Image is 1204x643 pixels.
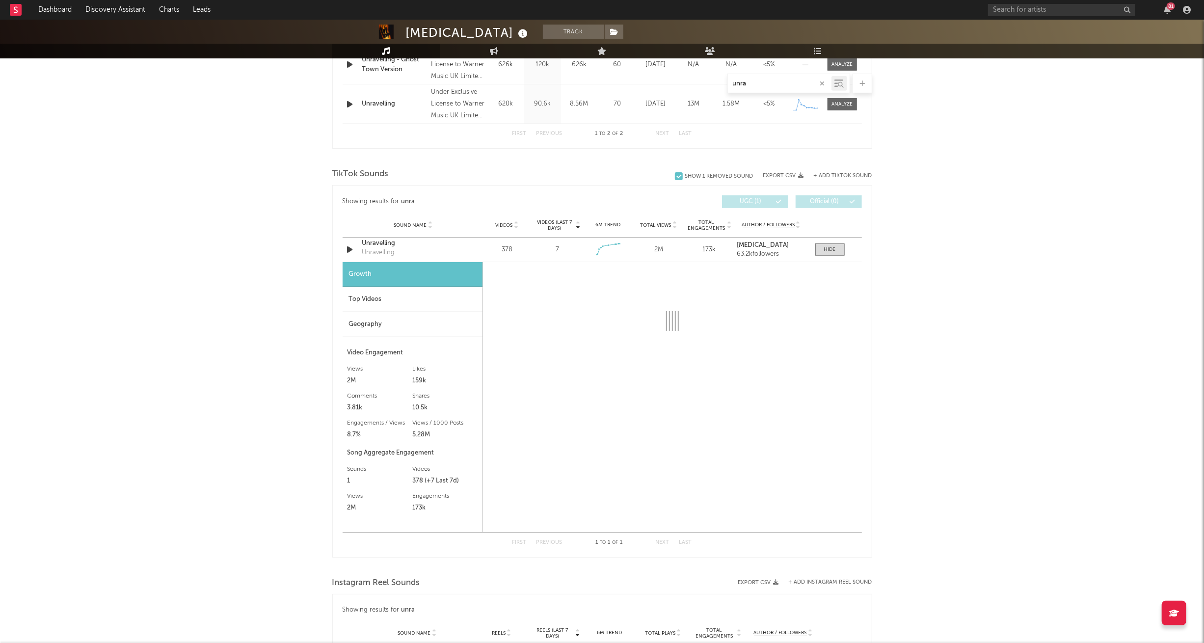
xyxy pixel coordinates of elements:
[398,630,430,636] span: Sound Name
[412,490,478,502] div: Engagements
[431,86,484,122] div: Under Exclusive License to Warner Music UK Limited, © 2025 Torpack Limited
[582,537,636,549] div: 1 1 1
[348,347,478,359] div: Video Engagement
[753,99,786,109] div: <5%
[802,199,847,205] span: Official ( 0 )
[348,429,413,441] div: 8.7%
[738,580,779,586] button: Export CSV
[600,540,606,545] span: to
[686,219,726,231] span: Total Engagements
[728,199,774,205] span: UGC ( 1 )
[796,195,862,208] button: Official(0)
[814,173,872,179] button: + Add TikTok Sound
[348,502,413,514] div: 2M
[789,580,872,585] button: + Add Instagram Reel Sound
[1167,2,1175,10] div: 81
[779,580,872,585] div: + Add Instagram Reel Sound
[715,99,748,109] div: 1.58M
[640,60,672,70] div: [DATE]
[563,60,595,70] div: 626k
[496,222,513,228] span: Videos
[348,447,478,459] div: Song Aggregate Engagement
[656,131,669,136] button: Next
[737,242,789,248] strong: [MEDICAL_DATA]
[742,222,795,228] span: Author / Followers
[401,604,415,616] div: unra
[677,99,710,109] div: 13M
[737,242,805,249] a: [MEDICAL_DATA]
[412,363,478,375] div: Likes
[512,540,527,545] button: First
[394,222,427,228] span: Sound Name
[412,402,478,414] div: 10.5k
[640,99,672,109] div: [DATE]
[362,99,427,109] a: Unravelling
[693,627,736,639] span: Total Engagements
[677,60,710,70] div: N/A
[599,132,605,136] span: to
[348,417,413,429] div: Engagements / Views
[348,390,413,402] div: Comments
[492,630,506,636] span: Reels
[332,168,389,180] span: TikTok Sounds
[556,245,559,255] div: 7
[988,4,1135,16] input: Search for artists
[484,245,530,255] div: 378
[512,131,527,136] button: First
[543,25,604,39] button: Track
[348,375,413,387] div: 2M
[362,239,465,248] a: Unravelling
[348,490,413,502] div: Views
[686,245,732,255] div: 173k
[362,248,395,258] div: Unravelling
[536,131,562,136] button: Previous
[636,245,681,255] div: 2M
[343,195,602,208] div: Showing results for
[753,60,786,70] div: <5%
[600,60,635,70] div: 60
[412,429,478,441] div: 5.28M
[343,287,482,312] div: Top Videos
[656,540,669,545] button: Next
[585,221,631,229] div: 6M Trend
[563,99,595,109] div: 8.56M
[412,375,478,387] div: 159k
[754,630,807,636] span: Author / Followers
[535,219,574,231] span: Videos (last 7 days)
[585,629,634,637] div: 6M Trend
[722,195,788,208] button: UGC(1)
[737,251,805,258] div: 63.2k followers
[685,173,753,180] div: Show 1 Removed Sound
[536,540,562,545] button: Previous
[362,55,427,74] a: Unravelling - Ghost Town Version
[612,132,618,136] span: of
[763,173,804,179] button: Export CSV
[1164,6,1171,14] button: 81
[412,390,478,402] div: Shares
[412,463,478,475] div: Videos
[406,25,531,41] div: [MEDICAL_DATA]
[582,128,636,140] div: 1 2 2
[679,131,692,136] button: Last
[531,627,574,639] span: Reels (last 7 days)
[804,173,872,179] button: + Add TikTok Sound
[348,402,413,414] div: 3.81k
[332,577,420,589] span: Instagram Reel Sounds
[527,60,559,70] div: 120k
[679,540,692,545] button: Last
[348,363,413,375] div: Views
[343,312,482,337] div: Geography
[715,60,748,70] div: N/A
[490,99,522,109] div: 620k
[412,417,478,429] div: Views / 1000 Posts
[527,99,559,109] div: 90.6k
[490,60,522,70] div: 626k
[600,99,635,109] div: 70
[645,630,675,636] span: Total Plays
[348,463,413,475] div: Sounds
[348,475,413,487] div: 1
[612,540,618,545] span: of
